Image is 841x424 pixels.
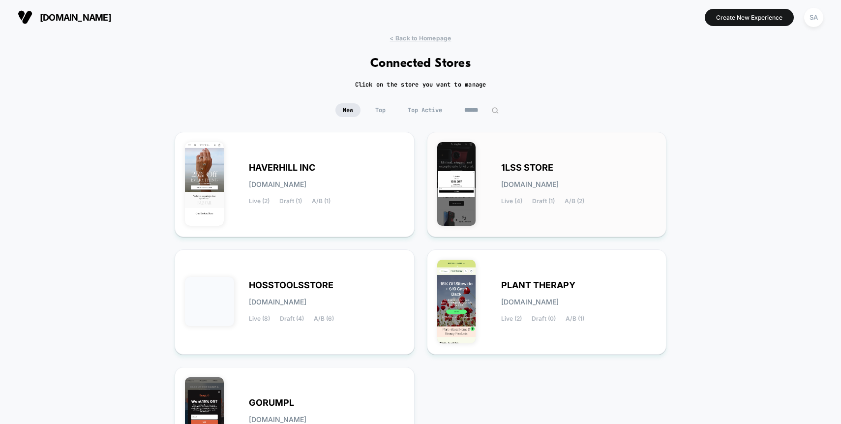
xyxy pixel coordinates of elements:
[400,103,450,117] span: Top Active
[501,181,559,188] span: [DOMAIN_NAME]
[314,315,334,322] span: A/B (6)
[185,277,234,326] img: HOSSTOOLSSTORE
[390,34,451,42] span: < Back to Homepage
[15,9,114,25] button: [DOMAIN_NAME]
[249,399,294,406] span: GORUMPL
[532,198,555,205] span: Draft (1)
[185,142,224,226] img: HAVERHILL_INC
[40,12,111,23] span: [DOMAIN_NAME]
[565,198,584,205] span: A/B (2)
[249,315,270,322] span: Live (8)
[437,260,476,343] img: PLANT_THERAPY
[249,416,306,423] span: [DOMAIN_NAME]
[501,164,553,171] span: 1LSS STORE
[312,198,330,205] span: A/B (1)
[249,198,270,205] span: Live (2)
[249,282,333,289] span: HOSSTOOLSSTORE
[801,7,826,28] button: SA
[705,9,794,26] button: Create New Experience
[501,299,559,305] span: [DOMAIN_NAME]
[501,315,522,322] span: Live (2)
[532,315,556,322] span: Draft (0)
[437,142,476,226] img: 1LSS_STORE
[249,181,306,188] span: [DOMAIN_NAME]
[501,198,522,205] span: Live (4)
[280,315,304,322] span: Draft (4)
[368,103,393,117] span: Top
[335,103,360,117] span: New
[501,282,575,289] span: PLANT THERAPY
[491,107,499,114] img: edit
[804,8,823,27] div: SA
[355,81,486,89] h2: Click on the store you want to manage
[249,299,306,305] span: [DOMAIN_NAME]
[18,10,32,25] img: Visually logo
[279,198,302,205] span: Draft (1)
[370,57,471,71] h1: Connected Stores
[249,164,315,171] span: HAVERHILL INC
[566,315,584,322] span: A/B (1)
